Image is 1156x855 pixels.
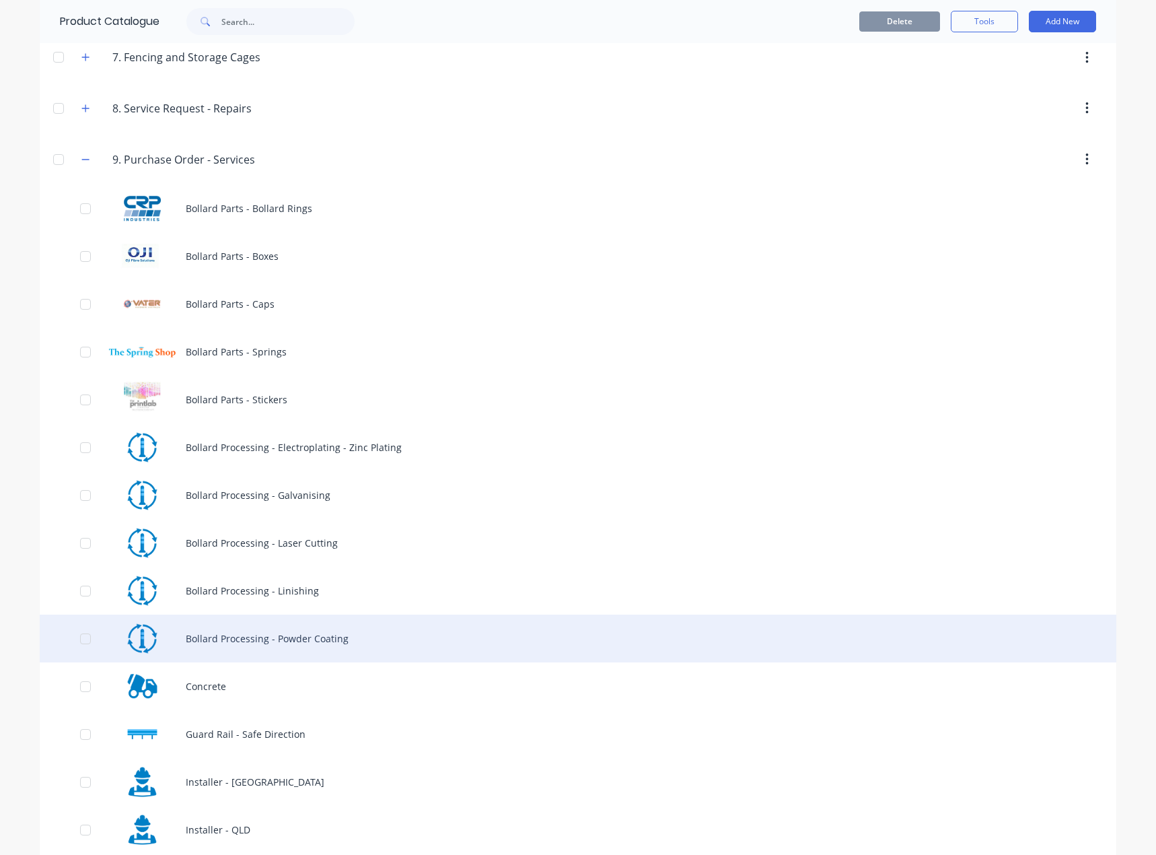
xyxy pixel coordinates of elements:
[112,49,272,65] input: Enter category name
[40,280,1116,328] div: Bollard Parts - CapsBollard Parts - Caps
[40,662,1116,710] div: ConcreteConcrete
[221,8,355,35] input: Search...
[859,11,940,32] button: Delete
[40,423,1116,471] div: Bollard Processing - Electroplating - Zinc PlatingBollard Processing - Electroplating - Zinc Plating
[112,100,272,116] input: Enter category name
[40,758,1116,806] div: Installer - NSWInstaller - [GEOGRAPHIC_DATA]
[40,519,1116,567] div: Bollard Processing - Laser CuttingBollard Processing - Laser Cutting
[951,11,1018,32] button: Tools
[40,232,1116,280] div: Bollard Parts - BoxesBollard Parts - Boxes
[40,567,1116,615] div: Bollard Processing - LinishingBollard Processing - Linishing
[40,615,1116,662] div: Bollard Processing - Powder CoatingBollard Processing - Powder Coating
[40,710,1116,758] div: Guard Rail - Safe DirectionGuard Rail - Safe Direction
[40,376,1116,423] div: Bollard Parts - StickersBollard Parts - Stickers
[1029,11,1096,32] button: Add New
[40,184,1116,232] div: Bollard Parts - Bollard RingsBollard Parts - Bollard Rings
[40,471,1116,519] div: Bollard Processing - GalvanisingBollard Processing - Galvanising
[40,806,1116,854] div: Installer - QLDInstaller - QLD
[112,151,272,168] input: Enter category name
[40,328,1116,376] div: Bollard Parts - SpringsBollard Parts - Springs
